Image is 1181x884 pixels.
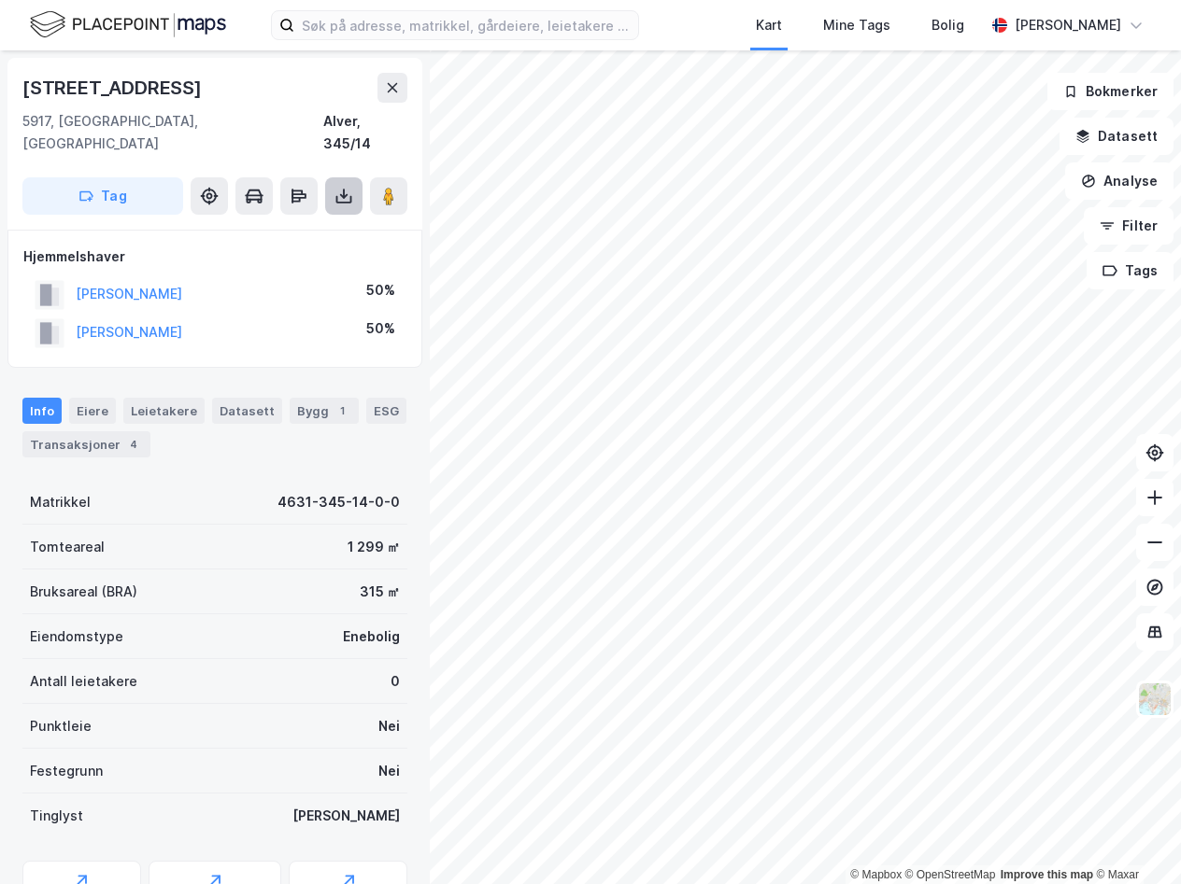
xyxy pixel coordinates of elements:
div: 4 [124,435,143,454]
div: 0 [391,670,400,693]
button: Datasett [1060,118,1174,155]
img: logo.f888ab2527a4732fd821a326f86c7f29.svg [30,8,226,41]
button: Tag [22,177,183,215]
div: Antall leietakere [30,670,137,693]
div: Punktleie [30,715,92,737]
div: Info [22,398,62,424]
a: Mapbox [850,868,902,881]
div: [PERSON_NAME] [1015,14,1121,36]
div: ESG [366,398,406,424]
div: Bygg [290,398,359,424]
a: Improve this map [1001,868,1093,881]
div: 50% [366,317,395,340]
div: [STREET_ADDRESS] [22,73,206,103]
a: OpenStreetMap [905,868,996,881]
div: Hjemmelshaver [23,246,406,268]
div: Nei [378,760,400,782]
div: [PERSON_NAME] [292,805,400,827]
div: 315 ㎡ [360,581,400,603]
div: Transaksjoner [22,431,150,457]
button: Analyse [1065,162,1174,200]
div: Bolig [932,14,964,36]
div: Alver, 345/14 [323,110,407,155]
div: Nei [378,715,400,737]
iframe: Chat Widget [1088,794,1181,884]
div: Tinglyst [30,805,83,827]
div: Kontrollprogram for chat [1088,794,1181,884]
div: 4631-345-14-0-0 [277,491,400,513]
button: Bokmerker [1047,73,1174,110]
img: Z [1137,681,1173,717]
div: Eiere [69,398,116,424]
div: 5917, [GEOGRAPHIC_DATA], [GEOGRAPHIC_DATA] [22,110,323,155]
button: Tags [1087,252,1174,289]
div: Matrikkel [30,491,91,513]
div: Tomteareal [30,536,105,558]
div: Bruksareal (BRA) [30,581,137,603]
div: Enebolig [343,625,400,648]
div: 1 [333,401,351,420]
div: Eiendomstype [30,625,123,648]
div: Festegrunn [30,760,103,782]
div: 1 299 ㎡ [348,536,400,558]
div: Leietakere [123,398,205,424]
button: Filter [1084,207,1174,245]
div: Mine Tags [823,14,890,36]
div: 50% [366,279,395,302]
div: Kart [756,14,782,36]
input: Søk på adresse, matrikkel, gårdeiere, leietakere eller personer [294,11,638,39]
div: Datasett [212,398,282,424]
